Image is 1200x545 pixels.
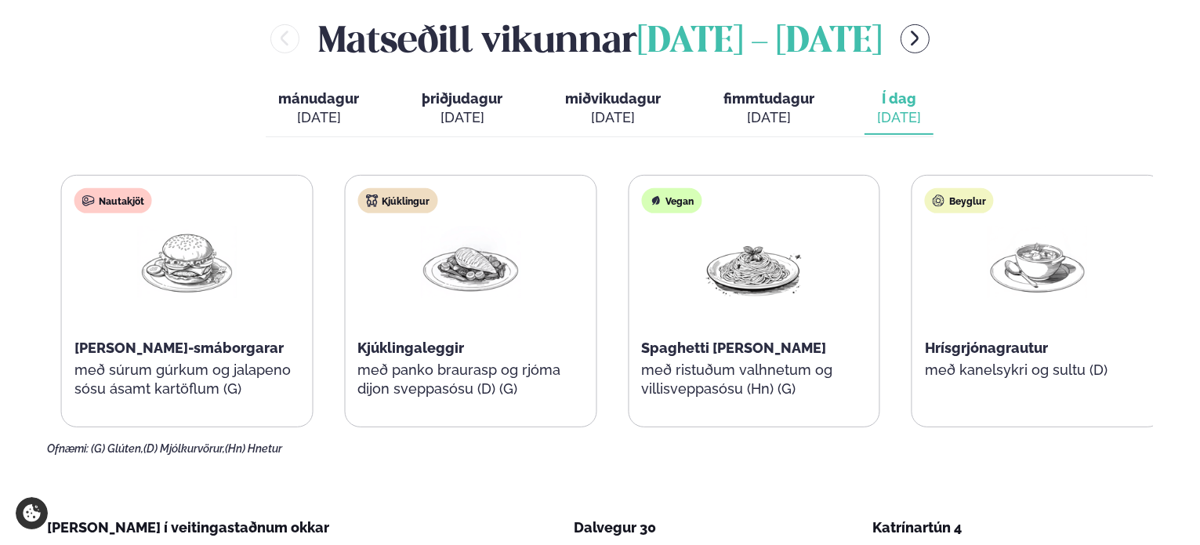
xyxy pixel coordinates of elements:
img: Vegan.svg [649,194,662,207]
span: (Hn) Hnetur [225,442,282,455]
button: Í dag [DATE] [865,83,934,135]
img: Soup.png [988,226,1088,299]
a: Cookie settings [16,497,48,529]
div: Beyglur [925,188,994,213]
button: mánudagur [DATE] [266,83,372,135]
button: menu-btn-right [901,24,930,53]
img: Chicken-breast.png [420,226,520,299]
span: fimmtudagur [723,90,814,107]
img: Hamburger.png [136,226,237,298]
img: chicken.svg [365,194,378,207]
span: þriðjudagur [422,90,502,107]
div: Vegan [641,188,702,213]
div: Dalvegur 30 [574,518,854,537]
div: Katrínartún 4 [872,518,1153,537]
div: [DATE] [877,108,921,127]
span: Í dag [877,89,921,108]
h2: Matseðill vikunnar [318,13,882,64]
img: Spagetti.png [704,226,804,299]
span: [PERSON_NAME] í veitingastaðnum okkar [47,519,329,536]
span: [PERSON_NAME]-smáborgarar [74,340,284,356]
span: miðvikudagur [565,90,661,107]
img: beef.svg [82,194,95,207]
span: (G) Glúten, [91,442,143,455]
div: [DATE] [278,108,359,127]
div: [DATE] [565,108,661,127]
div: [DATE] [723,108,814,127]
span: (D) Mjólkurvörur, [143,442,225,455]
span: mánudagur [278,90,359,107]
img: bagle-new-16px.svg [933,194,945,207]
span: Kjúklingaleggir [357,340,464,356]
p: með súrum gúrkum og jalapeno sósu ásamt kartöflum (G) [74,361,300,398]
p: með ristuðum valhnetum og villisveppasósu (Hn) (G) [641,361,867,398]
button: fimmtudagur [DATE] [711,83,827,135]
div: Kjúklingur [357,188,437,213]
button: menu-btn-left [270,24,299,53]
div: [DATE] [422,108,502,127]
span: Hrísgrjónagrautur [925,340,1048,356]
p: með kanelsykri og sultu (D) [925,361,1151,380]
span: Spaghetti [PERSON_NAME] [641,340,826,356]
span: [DATE] - [DATE] [637,25,882,60]
button: miðvikudagur [DATE] [553,83,673,135]
div: Nautakjöt [74,188,152,213]
p: með panko braurasp og rjóma dijon sveppasósu (D) (G) [357,361,583,398]
button: þriðjudagur [DATE] [409,83,515,135]
span: Ofnæmi: [47,442,89,455]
